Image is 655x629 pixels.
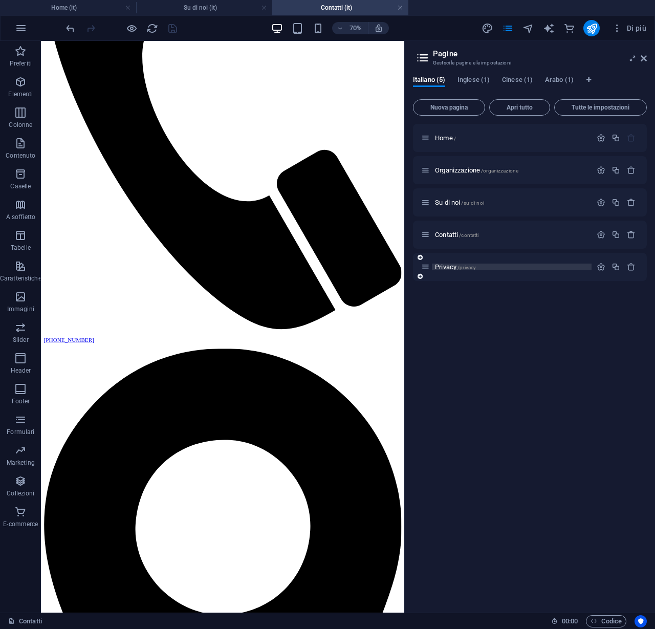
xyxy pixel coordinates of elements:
button: text_generator [542,22,555,34]
span: Organizzazione [435,166,518,174]
div: Impostazioni [597,263,605,271]
button: design [481,22,493,34]
span: Italiano (5) [413,74,445,88]
div: Impostazioni [597,166,605,175]
h6: 70% [347,22,364,34]
p: Tabelle [11,244,31,252]
span: Arabo (1) [545,74,574,88]
div: Su di noi/su-di-noi [432,199,592,206]
p: A soffietto [6,213,35,221]
i: Pubblica [586,23,598,34]
i: Pagine (Ctrl+Alt+S) [502,23,514,34]
button: Clicca qui per lasciare la modalità di anteprima e continuare la modifica [125,22,138,34]
i: Design (Ctrl+Alt+Y) [482,23,493,34]
h3: Gestsci le pagine e le impostazioni [433,58,626,68]
i: Ricarica la pagina [146,23,158,34]
button: Codice [586,615,626,627]
span: Inglese (1) [457,74,490,88]
button: Nuova pagina [413,99,485,116]
div: Duplicato [612,166,620,175]
i: AI Writer [543,23,555,34]
span: Fai clic per aprire la pagina [435,231,478,238]
h2: Pagine [433,49,647,58]
i: Navigatore [522,23,534,34]
span: Nuova pagina [418,104,481,111]
span: Su di noi [435,199,484,206]
button: Tutte le impostazioni [554,99,647,116]
button: Usercentrics [635,615,647,627]
button: publish [583,20,600,36]
span: Di più [612,23,646,33]
p: Contenuto [6,151,35,160]
p: Marketing [7,459,35,467]
div: Schede lingua [413,76,647,95]
div: Duplicato [612,230,620,239]
span: /contatti [459,232,478,238]
span: Codice [591,615,622,627]
p: Formulari [7,428,34,436]
div: Impostazioni [597,134,605,142]
span: 00 00 [562,615,578,627]
span: Tutte le impostazioni [559,104,642,111]
span: / [454,136,456,141]
p: Slider [13,336,29,344]
button: commerce [563,22,575,34]
h4: Contatti (it) [272,2,408,13]
span: Privacy [435,263,476,271]
div: Duplicato [612,134,620,142]
div: Impostazioni [597,198,605,207]
p: Preferiti [10,59,32,68]
span: Cinese (1) [502,74,533,88]
button: Apri tutto [489,99,550,116]
i: E-commerce [563,23,575,34]
i: Annulla: Cambia testo (Ctrl+Z) [64,23,76,34]
a: Fai clic per annullare la selezione. Doppio clic per aprire le pagine [8,615,42,627]
div: Duplicato [612,198,620,207]
p: Footer [12,397,30,405]
div: Rimuovi [627,263,636,271]
p: Immagini [7,305,34,313]
h4: Su di noi (it) [136,2,272,13]
span: /privacy [457,265,476,270]
div: Rimuovi [627,166,636,175]
button: 70% [332,22,368,34]
div: Rimuovi [627,230,636,239]
button: pages [501,22,514,34]
span: /organizzazione [481,168,518,173]
p: Header [11,366,31,375]
div: Impostazioni [597,230,605,239]
span: : [569,617,571,625]
p: E-commerce [3,520,38,528]
span: /su-di-noi [461,200,484,206]
button: navigator [522,22,534,34]
p: Colonne [9,121,32,129]
p: Collezioni [7,489,34,497]
button: Di più [608,20,650,36]
button: undo [64,22,76,34]
div: Contatti/contatti [432,231,592,238]
div: Privacy/privacy [432,264,592,270]
i: Quando ridimensioni, regola automaticamente il livello di zoom in modo che corrisponda al disposi... [374,24,383,33]
div: Organizzazione/organizzazione [432,167,592,173]
div: Duplicato [612,263,620,271]
p: Elementi [8,90,33,98]
div: Home/ [432,135,592,141]
span: Apri tutto [494,104,545,111]
p: Caselle [10,182,31,190]
div: Rimuovi [627,198,636,207]
div: La pagina iniziale non può essere eliminata [627,134,636,142]
h6: Tempo sessione [551,615,578,627]
button: reload [146,22,158,34]
span: Fai clic per aprire la pagina [435,134,456,142]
